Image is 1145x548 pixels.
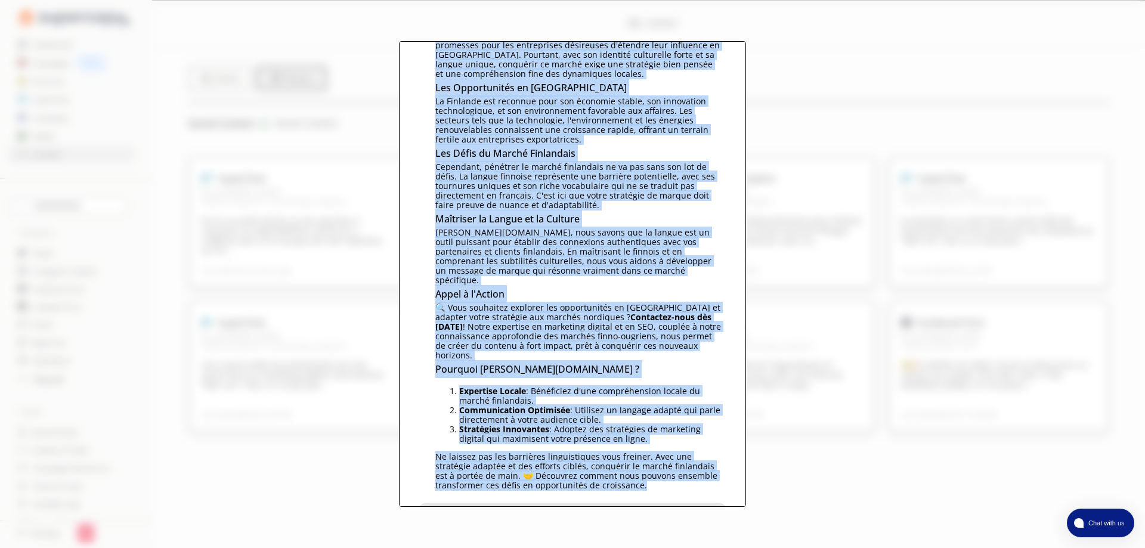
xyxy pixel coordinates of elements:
[459,423,549,435] strong: Stratégies Innovantes
[435,21,722,79] p: Dans un monde où les frontières commerciales s'estompent, la [GEOGRAPHIC_DATA] se présente comme ...
[435,452,722,490] p: Ne laissez pas les barrières linguistiques vous freiner. Avec une stratégie adaptée et des effort...
[435,303,722,360] p: 🔍 Vous souhaitez explorer les opportunités en [GEOGRAPHIC_DATA] et adapter votre stratégie aux ma...
[1084,518,1127,528] span: Chat with us
[459,385,526,397] strong: Expertise Locale
[435,285,722,303] h3: Appel à l'Action
[435,311,711,332] strong: Contactez-nous dès [DATE]
[459,404,570,416] strong: Communication Optimisée
[459,425,722,444] li: : Adoptez des stratégies de marketing digital qui maximisent votre présence en ligne.
[148,70,182,78] div: Mots-clés
[33,19,58,29] div: v 4.0.25
[459,405,722,425] li: : Utilisez un langage adapté qui parle directement à votre audience cible.
[435,210,722,228] h3: Maîtriser la Langue et la Culture
[135,69,145,79] img: tab_keywords_by_traffic_grey.svg
[435,360,722,378] h3: Pourquoi [PERSON_NAME][DOMAIN_NAME] ?
[435,97,722,144] p: La Finlande est reconnue pour son économie stable, son innovation technologique, et son environne...
[19,19,29,29] img: logo_orange.svg
[435,144,722,162] h3: Les Défis du Marché Finlandais
[435,228,722,285] p: [PERSON_NAME][DOMAIN_NAME], nous savons que la langue est un outil puissant pour établir des conn...
[48,69,58,79] img: tab_domain_overview_orange.svg
[435,79,722,97] h3: Les Opportunités en [GEOGRAPHIC_DATA]
[1067,509,1134,537] button: atlas-launcher
[61,70,92,78] div: Domaine
[31,31,88,41] div: Domaine: [URL]
[435,162,722,210] p: Cependant, pénétrer le marché finlandais ne va pas sans son lot de défis. La langue finnoise repr...
[19,31,29,41] img: website_grey.svg
[459,386,722,405] li: : Bénéficiez d'une compréhension locale du marché finlandais.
